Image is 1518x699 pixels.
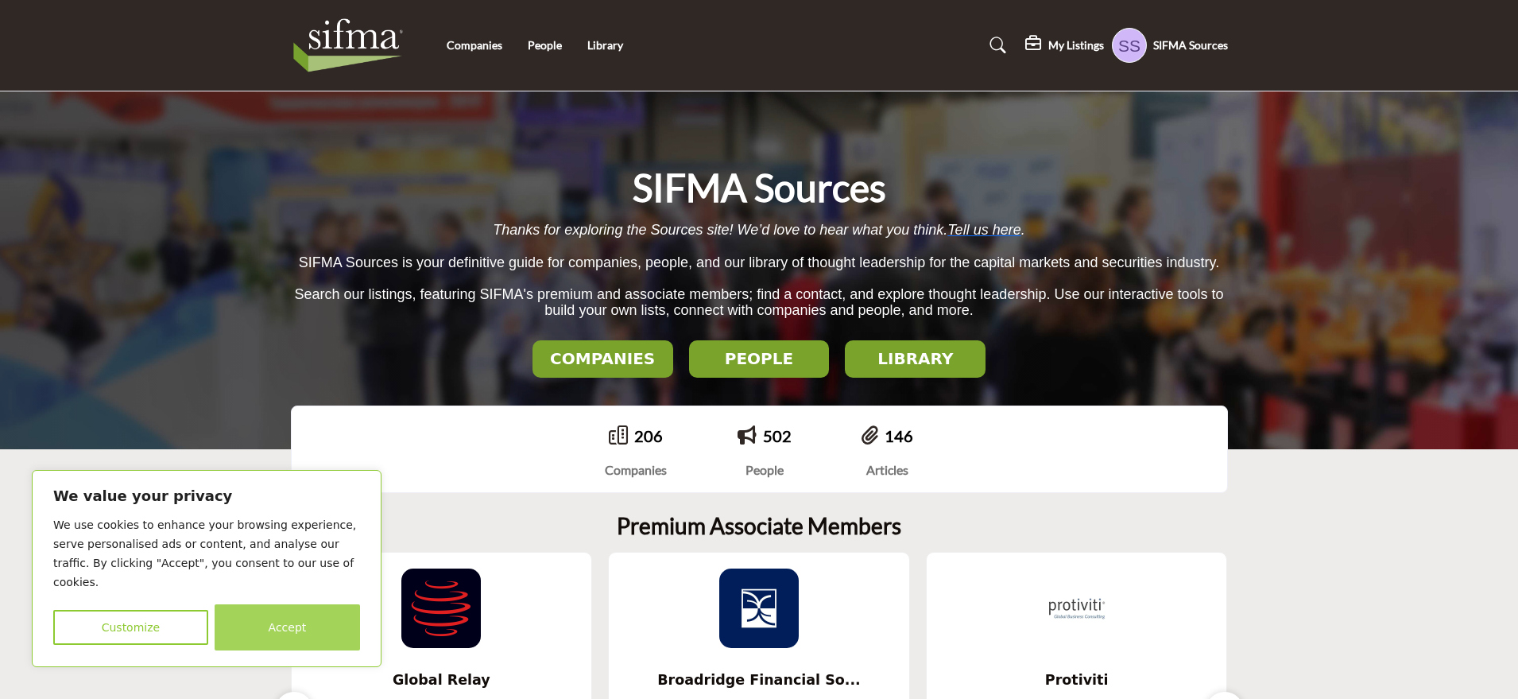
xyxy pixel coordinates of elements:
[528,38,562,52] a: People
[291,14,414,77] img: Site Logo
[587,38,623,52] a: Library
[447,38,502,52] a: Companies
[617,513,901,540] h2: Premium Associate Members
[885,426,913,445] a: 146
[215,604,360,650] button: Accept
[294,286,1223,319] span: Search our listings, featuring SIFMA's premium and associate members; find a contact, and explore...
[53,610,208,645] button: Customize
[633,163,886,212] h1: SIFMA Sources
[532,340,673,378] button: COMPANIES
[633,670,885,690] span: Broadridge Financial So...
[947,222,1020,238] a: Tell us here
[299,254,1219,270] span: SIFMA Sources is your definitive guide for companies, people, and our library of thought leadersh...
[1112,28,1147,63] button: Show hide supplier dropdown
[316,670,568,690] span: Global Relay
[634,426,663,445] a: 206
[1025,36,1104,55] div: My Listings
[951,670,1203,690] span: Protiviti
[1153,37,1228,53] h5: SIFMA Sources
[719,569,799,648] img: Broadridge Financial Solutions, Inc.
[850,349,981,368] h2: LIBRARY
[1037,569,1117,648] img: Protiviti
[862,460,913,480] div: Articles
[763,426,792,445] a: 502
[689,340,830,378] button: PEOPLE
[974,33,1017,58] a: Search
[53,515,360,592] p: We use cookies to enhance your browsing experience, serve personalised ads or content, and analys...
[401,569,481,648] img: Global Relay
[845,340,986,378] button: LIBRARY
[694,349,825,368] h2: PEOPLE
[493,222,1024,238] span: Thanks for exploring the Sources site! We’d love to hear what you think. .
[738,460,792,480] div: People
[537,349,668,368] h2: COMPANIES
[53,487,360,506] p: We value your privacy
[1048,38,1104,52] h5: My Listings
[605,460,667,480] div: Companies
